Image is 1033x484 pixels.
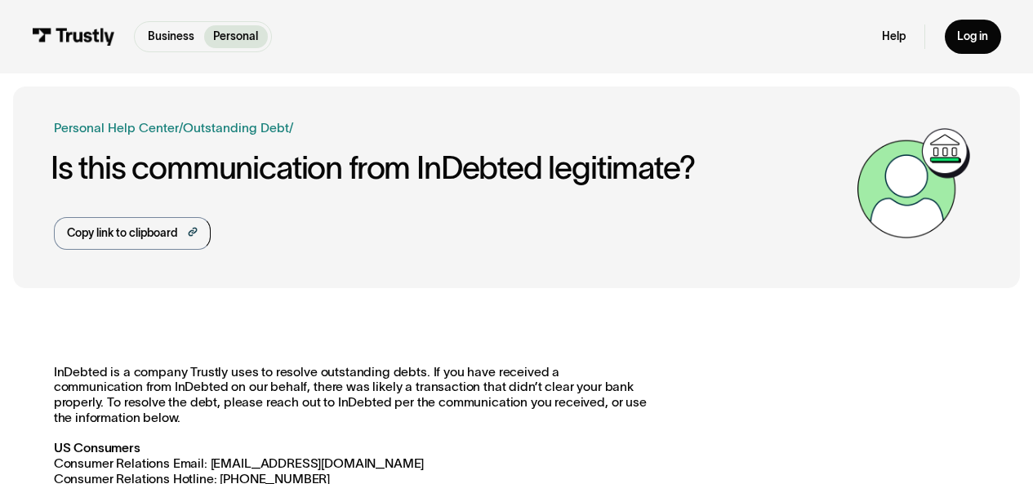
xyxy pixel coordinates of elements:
[204,25,268,48] a: Personal
[67,225,177,242] div: Copy link to clipboard
[183,121,289,135] a: Outstanding Debt
[213,29,258,46] p: Personal
[148,29,194,46] p: Business
[32,28,115,45] img: Trustly Logo
[51,150,849,185] h1: Is this communication from InDebted legitimate?
[54,118,179,137] a: Personal Help Center
[179,118,183,137] div: /
[138,25,203,48] a: Business
[54,217,211,250] a: Copy link to clipboard
[882,29,906,44] a: Help
[54,441,140,455] strong: US Consumers
[289,118,293,137] div: /
[945,20,1001,53] a: Log in
[957,29,988,44] div: Log in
